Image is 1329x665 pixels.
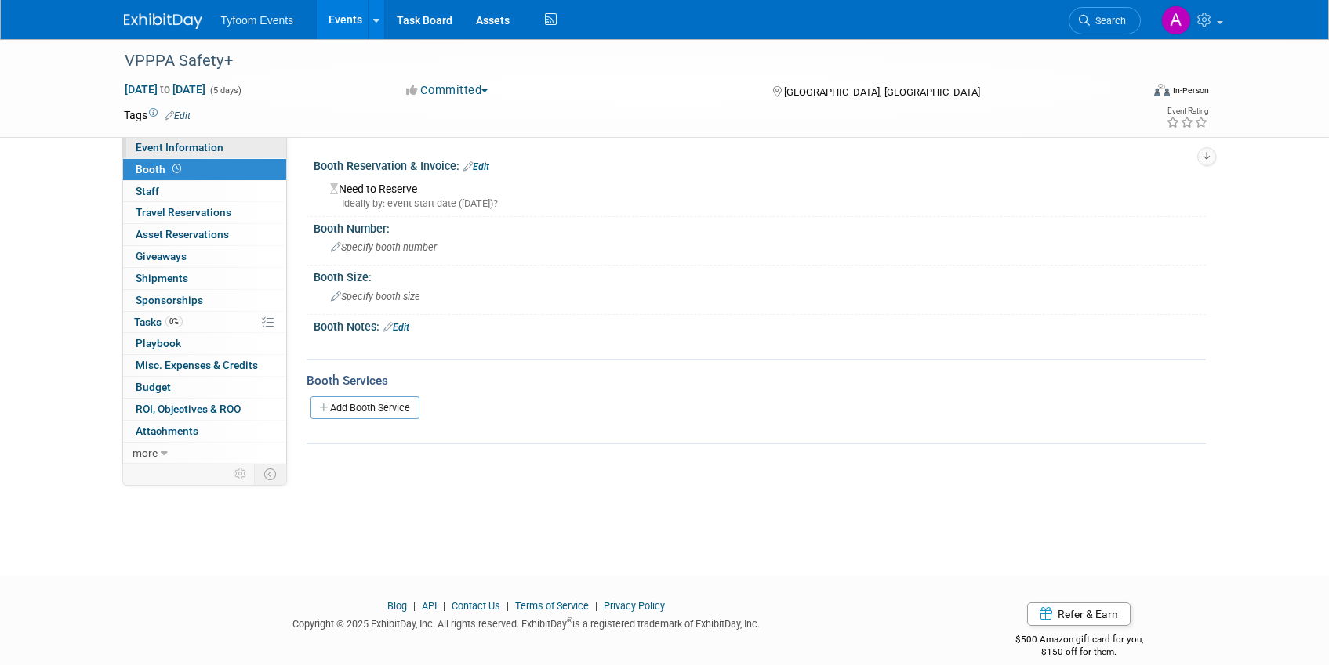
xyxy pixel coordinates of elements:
div: Need to Reserve [325,177,1194,211]
div: Booth Notes: [314,315,1206,335]
div: Booth Services [307,372,1206,389]
a: Refer & Earn [1027,602,1131,626]
span: | [503,600,513,612]
a: Edit [165,110,191,121]
span: ROI, Objectives & ROO [136,403,241,415]
a: Tasks0% [123,312,286,333]
span: Shipments [136,272,188,284]
div: Booth Number: [314,217,1206,237]
span: Booth [136,163,184,175]
td: Toggle Event Tabs [254,464,286,484]
a: Privacy Policy [604,600,665,612]
a: Travel Reservations [123,202,286,223]
span: 0% [165,316,183,327]
div: In-Person [1172,85,1209,96]
span: | [591,600,601,612]
div: $500 Amazon gift card for you, [953,623,1206,659]
a: ROI, Objectives & ROO [123,399,286,420]
span: Budget [136,381,171,393]
span: [GEOGRAPHIC_DATA], [GEOGRAPHIC_DATA] [784,86,980,98]
button: Committed [401,82,494,99]
div: Booth Reservation & Invoice: [314,154,1206,175]
span: Travel Reservations [136,206,231,219]
a: Giveaways [123,246,286,267]
a: API [422,600,437,612]
a: Contact Us [452,600,500,612]
span: (5 days) [209,85,241,96]
img: Angie Nichols [1161,5,1191,35]
a: Staff [123,181,286,202]
a: Terms of Service [515,600,589,612]
td: Personalize Event Tab Strip [227,464,255,484]
a: Sponsorships [123,290,286,311]
span: | [409,600,419,612]
a: Asset Reservations [123,224,286,245]
a: Blog [387,600,407,612]
span: Tasks [134,316,183,328]
span: Staff [136,185,159,197]
span: Booth not reserved yet [169,163,184,175]
span: to [158,83,172,96]
a: Event Information [123,137,286,158]
a: more [123,443,286,464]
span: [DATE] [DATE] [124,82,206,96]
span: | [439,600,449,612]
div: Ideally by: event start date ([DATE])? [330,197,1194,211]
img: ExhibitDay [124,13,202,29]
a: Playbook [123,333,286,354]
span: Playbook [136,337,181,349]
span: Tyfoom Events [221,14,294,27]
a: Edit [383,322,409,333]
div: $150 off for them. [953,645,1206,659]
span: Specify booth number [331,241,437,253]
img: Format-Inperson.png [1154,84,1170,96]
span: Specify booth size [331,291,420,302]
a: Search [1069,7,1141,34]
a: Edit [463,161,489,172]
a: Misc. Expenses & Credits [123,355,286,376]
span: Sponsorships [136,294,203,306]
a: Shipments [123,268,286,289]
a: Budget [123,377,286,398]
div: Event Format [1048,81,1210,105]
a: Booth [123,159,286,180]
span: Asset Reservations [136,228,229,240]
div: Booth Size: [314,266,1206,285]
div: VPPPA Safety+ [119,47,1117,75]
span: Search [1090,15,1126,27]
span: Event Information [136,141,223,154]
div: Event Rating [1166,107,1208,115]
a: Attachments [123,421,286,442]
td: Tags [124,107,191,123]
span: more [133,446,158,459]
span: Attachments [136,425,198,437]
div: Copyright © 2025 ExhibitDay, Inc. All rights reserved. ExhibitDay is a registered trademark of Ex... [124,613,930,631]
span: Misc. Expenses & Credits [136,359,258,371]
sup: ® [567,616,572,625]
span: Giveaways [136,250,187,262]
a: Add Booth Service [310,396,419,419]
